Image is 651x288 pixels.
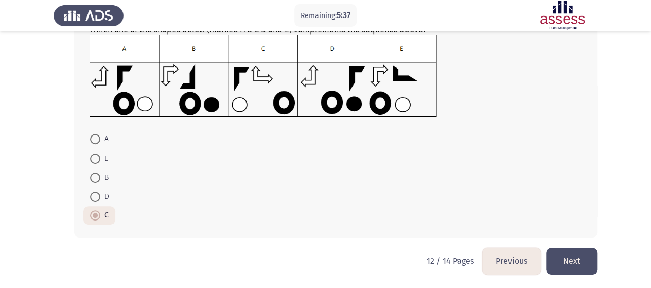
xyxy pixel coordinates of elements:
[427,256,474,266] p: 12 / 14 Pages
[527,1,597,30] img: Assessment logo of ASSESS Focus 4 Module Assessment (EN/AR) (Basic - IB)
[337,10,350,20] span: 5:37
[90,35,437,117] img: UkFYYl8wMTFfQi5wbmcxNjkxMjk2ODA0NjY3.png
[54,1,124,30] img: Assess Talent Management logo
[100,153,108,165] span: E
[100,191,109,203] span: D
[301,9,350,22] p: Remaining:
[546,248,597,274] button: load next page
[100,209,109,222] span: C
[482,248,541,274] button: load previous page
[100,133,109,145] span: A
[100,172,109,184] span: B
